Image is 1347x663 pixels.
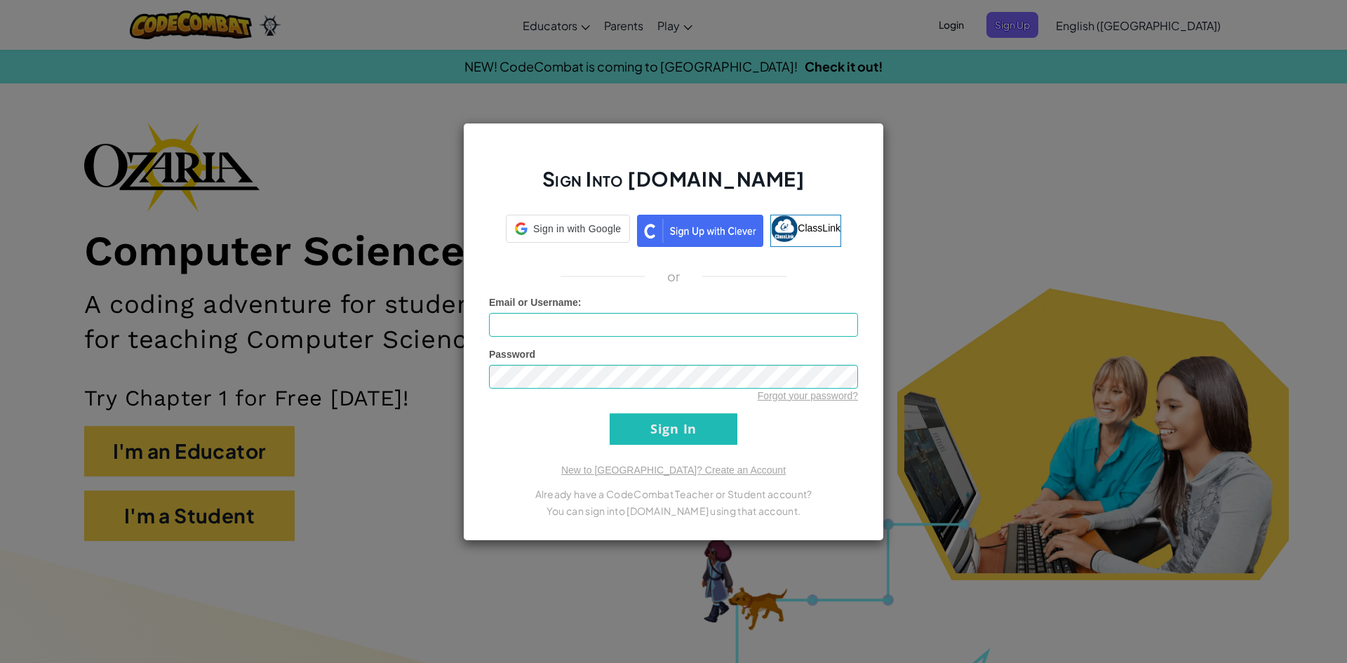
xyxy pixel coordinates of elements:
input: Sign In [610,413,737,445]
label: : [489,295,582,309]
span: Email or Username [489,297,578,308]
img: clever_sso_button@2x.png [637,215,763,247]
p: You can sign into [DOMAIN_NAME] using that account. [489,502,858,519]
a: Sign in with Google [506,215,630,247]
img: classlink-logo-small.png [771,215,798,242]
div: Sign in with Google [506,215,630,243]
h2: Sign Into [DOMAIN_NAME] [489,166,858,206]
span: ClassLink [798,222,840,233]
span: Password [489,349,535,360]
a: New to [GEOGRAPHIC_DATA]? Create an Account [561,464,786,476]
p: or [667,268,681,285]
p: Already have a CodeCombat Teacher or Student account? [489,485,858,502]
span: Sign in with Google [533,222,621,236]
a: Forgot your password? [758,390,858,401]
